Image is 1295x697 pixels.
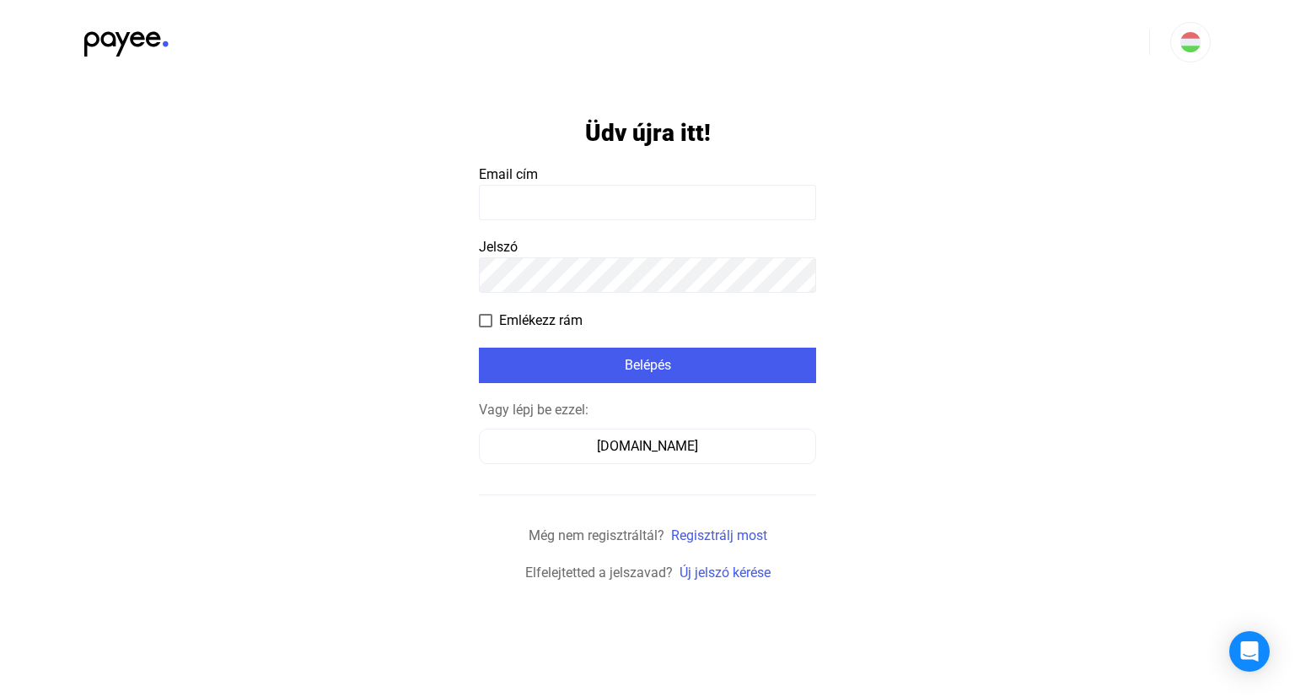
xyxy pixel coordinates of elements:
[84,22,169,57] img: black-payee-blue-dot.svg
[485,436,810,457] div: [DOMAIN_NAME]
[484,355,811,376] div: Belépés
[479,429,816,464] button: [DOMAIN_NAME]
[671,527,767,543] a: Regisztrálj most
[1180,32,1201,52] img: HU
[1170,22,1211,62] button: HU
[479,239,518,255] span: Jelszó
[1229,631,1270,672] div: Open Intercom Messenger
[585,118,711,148] h1: Üdv újra itt!
[479,400,816,420] div: Vagy lépj be ezzel:
[525,565,673,581] span: Elfelejtetted a jelszavad?
[499,311,583,331] span: Emlékezz rám
[479,438,816,454] a: [DOMAIN_NAME]
[529,527,664,543] span: Még nem regisztráltál?
[479,166,538,182] span: Email cím
[479,348,816,383] button: Belépés
[680,565,771,581] a: Új jelszó kérése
